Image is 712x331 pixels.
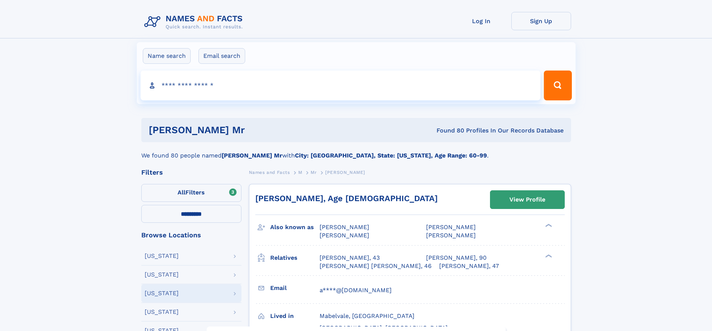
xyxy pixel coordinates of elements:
div: We found 80 people named with . [141,142,571,160]
h3: Lived in [270,310,320,322]
b: City: [GEOGRAPHIC_DATA], State: [US_STATE], Age Range: 60-99 [295,152,487,159]
div: View Profile [509,191,545,208]
div: ❯ [543,223,552,228]
div: Found 80 Profiles In Our Records Database [340,127,564,135]
a: Mr [311,168,317,177]
span: M [298,170,302,175]
a: Names and Facts [249,168,290,177]
a: [PERSON_NAME] [PERSON_NAME], 46 [320,262,432,270]
div: [US_STATE] [145,253,179,259]
label: Filters [141,184,241,202]
h3: Also known as [270,221,320,234]
span: Mr [311,170,317,175]
a: [PERSON_NAME], 47 [439,262,499,270]
a: [PERSON_NAME], 43 [320,254,380,262]
span: [PERSON_NAME] [325,170,365,175]
a: [PERSON_NAME], 90 [426,254,487,262]
h1: [PERSON_NAME] Mr [149,125,341,135]
div: ❯ [543,253,552,258]
div: Browse Locations [141,232,241,238]
h3: Relatives [270,252,320,264]
h3: Email [270,282,320,294]
span: [PERSON_NAME] [426,224,476,231]
a: Sign Up [511,12,571,30]
div: [US_STATE] [145,309,179,315]
input: search input [141,71,541,100]
a: [PERSON_NAME], Age [DEMOGRAPHIC_DATA] [255,194,438,203]
button: Search Button [544,71,571,100]
b: [PERSON_NAME] Mr [222,152,282,159]
div: [US_STATE] [145,290,179,296]
img: Logo Names and Facts [141,12,249,32]
a: View Profile [490,191,564,209]
span: [PERSON_NAME] [320,224,369,231]
span: [PERSON_NAME] [426,232,476,239]
label: Email search [198,48,245,64]
div: Filters [141,169,241,176]
a: Log In [451,12,511,30]
div: [US_STATE] [145,272,179,278]
span: Mabelvale, [GEOGRAPHIC_DATA] [320,312,414,319]
a: M [298,168,302,177]
label: Name search [143,48,191,64]
span: [PERSON_NAME] [320,232,369,239]
span: All [178,189,185,196]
